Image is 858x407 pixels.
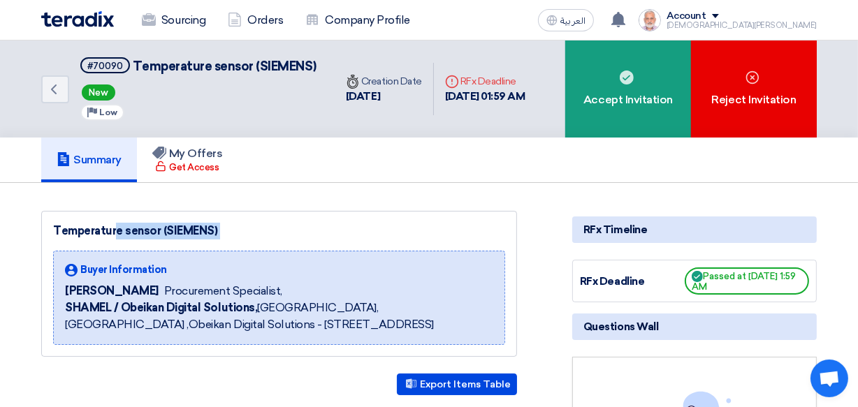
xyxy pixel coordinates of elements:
[346,74,422,89] div: Creation Date
[639,9,661,31] img: _1742543512085.jpg
[53,223,505,239] div: Temperature sensor (SIEMENS)
[583,319,658,334] span: Questions Wall
[82,84,115,101] span: New
[131,5,217,36] a: Sourcing
[87,61,123,71] div: #70090
[137,138,238,182] a: My Offers Get Access
[65,299,493,333] span: [GEOGRAPHIC_DATA], [GEOGRAPHIC_DATA] ,Obeikan Digital Solutions - [STREET_ADDRESS]
[155,161,219,175] div: Get Access
[80,57,316,75] h5: Temperature sensor (SIEMENS)
[580,274,685,290] div: RFx Deadline
[41,11,114,27] img: Teradix logo
[691,40,817,138] div: Reject Invitation
[99,108,117,117] span: Low
[667,10,706,22] div: Account
[346,89,422,105] div: [DATE]
[57,153,122,167] h5: Summary
[65,283,159,299] span: [PERSON_NAME]
[560,16,586,26] span: العربية
[565,40,691,138] div: Accept Invitation
[294,5,421,36] a: Company Profile
[80,262,167,277] span: Buyer Information
[445,74,525,89] div: RFx Deadline
[810,360,848,397] div: Open chat
[685,267,809,295] span: Passed at [DATE] 1:59 AM
[152,147,223,161] h5: My Offers
[41,138,137,182] a: Summary
[397,373,517,395] button: Export Items Table
[572,216,817,243] div: RFx Timeline
[445,89,525,105] div: [DATE] 01:59 AM
[667,22,817,29] div: [DEMOGRAPHIC_DATA][PERSON_NAME]
[65,301,257,314] b: SHAMEL / Obeikan Digital Solutions,
[538,9,594,31] button: العربية
[217,5,294,36] a: Orders
[164,283,282,299] span: Procurement Specialist,
[133,59,317,74] span: Temperature sensor (SIEMENS)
